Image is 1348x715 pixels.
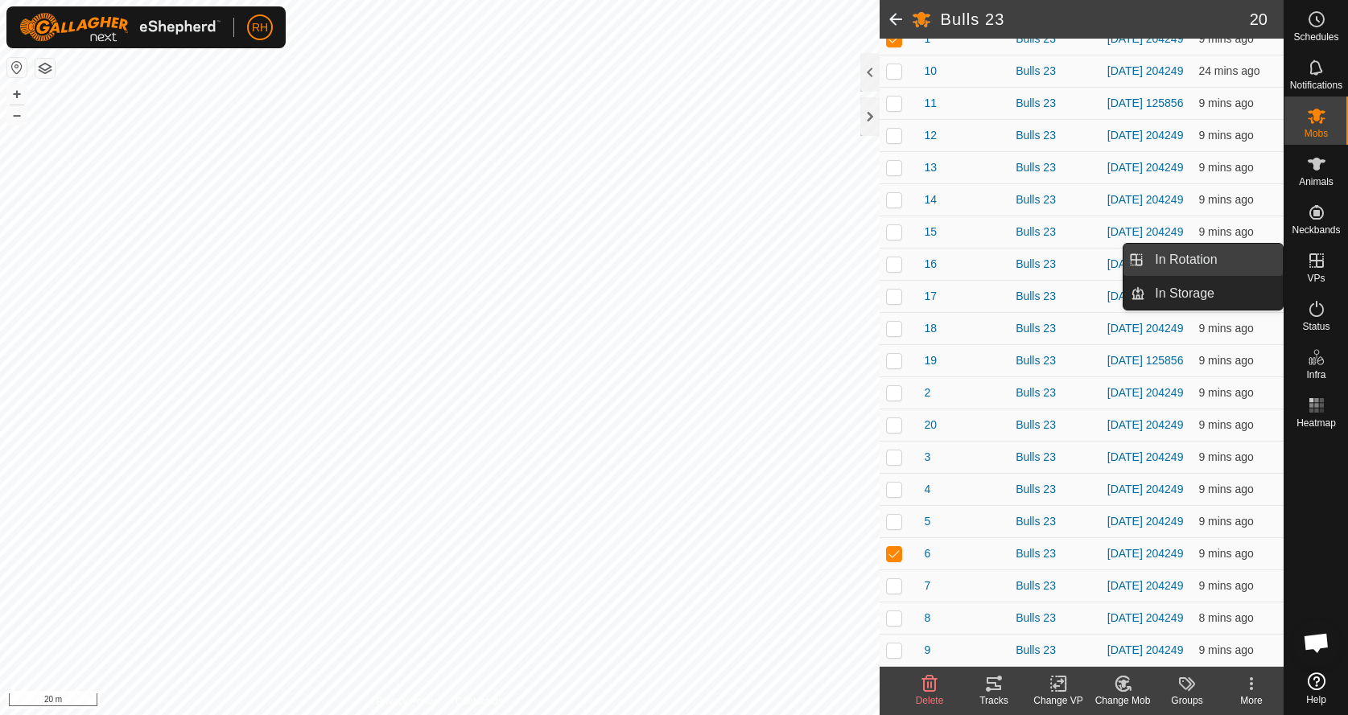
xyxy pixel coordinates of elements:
[1016,481,1094,498] div: Bulls 23
[1198,643,1253,656] span: 15 Sept 2025, 6:52 pm
[1299,177,1334,187] span: Animals
[1292,225,1340,235] span: Neckbands
[925,642,931,659] span: 9
[1123,244,1283,276] li: In Rotation
[925,577,931,594] span: 7
[1107,97,1184,109] a: [DATE] 125856
[925,63,938,80] span: 10
[376,694,436,709] a: Privacy Policy
[1292,618,1341,667] div: Open chat
[1198,129,1253,142] span: 15 Sept 2025, 6:52 pm
[925,320,938,337] span: 18
[1296,418,1336,428] span: Heatmap
[1016,417,1094,434] div: Bulls 23
[925,224,938,240] span: 15
[1306,695,1326,705] span: Help
[1198,418,1253,431] span: 15 Sept 2025, 6:52 pm
[1016,545,1094,562] div: Bulls 23
[1016,449,1094,466] div: Bulls 23
[925,384,931,401] span: 2
[1198,32,1253,45] span: 15 Sept 2025, 6:52 pm
[925,545,931,562] span: 6
[1198,64,1259,77] span: 15 Sept 2025, 6:37 pm
[1107,386,1184,399] a: [DATE] 204249
[1198,450,1253,463] span: 15 Sept 2025, 6:53 pm
[1290,80,1342,90] span: Notifications
[925,256,938,273] span: 16
[925,159,938,176] span: 13
[1198,579,1253,592] span: 15 Sept 2025, 6:52 pm
[1016,256,1094,273] div: Bulls 23
[1145,244,1283,276] a: In Rotation
[925,417,938,434] span: 20
[1305,129,1328,138] span: Mobs
[35,59,55,78] button: Map Layers
[7,58,27,77] button: Reset Map
[1016,320,1094,337] div: Bulls 23
[1107,257,1184,270] a: [DATE] 204249
[1107,193,1184,206] a: [DATE] 204249
[1198,354,1253,367] span: 15 Sept 2025, 6:52 pm
[925,31,931,47] span: 1
[925,513,931,530] span: 5
[1016,642,1094,659] div: Bulls 23
[7,84,27,104] button: +
[1123,277,1283,310] li: In Storage
[1107,354,1184,367] a: [DATE] 125856
[925,610,931,627] span: 8
[7,105,27,125] button: –
[1198,515,1253,528] span: 15 Sept 2025, 6:52 pm
[1107,579,1184,592] a: [DATE] 204249
[1107,515,1184,528] a: [DATE] 204249
[1107,225,1184,238] a: [DATE] 204249
[916,695,944,706] span: Delete
[1250,7,1268,31] span: 20
[1107,450,1184,463] a: [DATE] 204249
[1026,693,1090,708] div: Change VP
[1198,97,1253,109] span: 15 Sept 2025, 6:52 pm
[1107,290,1184,302] a: [DATE] 204249
[1198,386,1253,399] span: 15 Sept 2025, 6:53 pm
[1145,277,1283,310] a: In Storage
[1016,31,1094,47] div: Bulls 23
[1016,95,1094,112] div: Bulls 23
[1198,483,1253,495] span: 15 Sept 2025, 6:52 pm
[1107,547,1184,560] a: [DATE] 204249
[1306,370,1325,380] span: Infra
[1016,513,1094,530] div: Bulls 23
[1016,577,1094,594] div: Bulls 23
[1284,666,1348,711] a: Help
[1302,322,1329,331] span: Status
[1107,483,1184,495] a: [DATE] 204249
[1016,224,1094,240] div: Bulls 23
[456,694,503,709] a: Contact Us
[1107,643,1184,656] a: [DATE] 204249
[1155,284,1214,303] span: In Storage
[1090,693,1155,708] div: Change Mob
[1307,273,1325,283] span: VPs
[1155,693,1219,708] div: Groups
[1293,32,1338,42] span: Schedules
[1016,63,1094,80] div: Bulls 23
[252,19,268,36] span: RH
[1198,193,1253,206] span: 15 Sept 2025, 6:52 pm
[1198,161,1253,174] span: 15 Sept 2025, 6:52 pm
[1219,693,1284,708] div: More
[962,693,1026,708] div: Tracks
[925,481,931,498] span: 4
[925,127,938,144] span: 12
[925,352,938,369] span: 19
[1107,129,1184,142] a: [DATE] 204249
[1107,64,1184,77] a: [DATE] 204249
[941,10,1250,29] h2: Bulls 23
[925,449,931,466] span: 3
[925,95,938,112] span: 11
[1198,225,1253,238] span: 15 Sept 2025, 6:52 pm
[1107,611,1184,624] a: [DATE] 204249
[1016,159,1094,176] div: Bulls 23
[1198,611,1253,624] span: 15 Sept 2025, 6:53 pm
[1198,322,1253,335] span: 15 Sept 2025, 6:52 pm
[1016,191,1094,208] div: Bulls 23
[1198,547,1253,560] span: 15 Sept 2025, 6:53 pm
[1107,32,1184,45] a: [DATE] 204249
